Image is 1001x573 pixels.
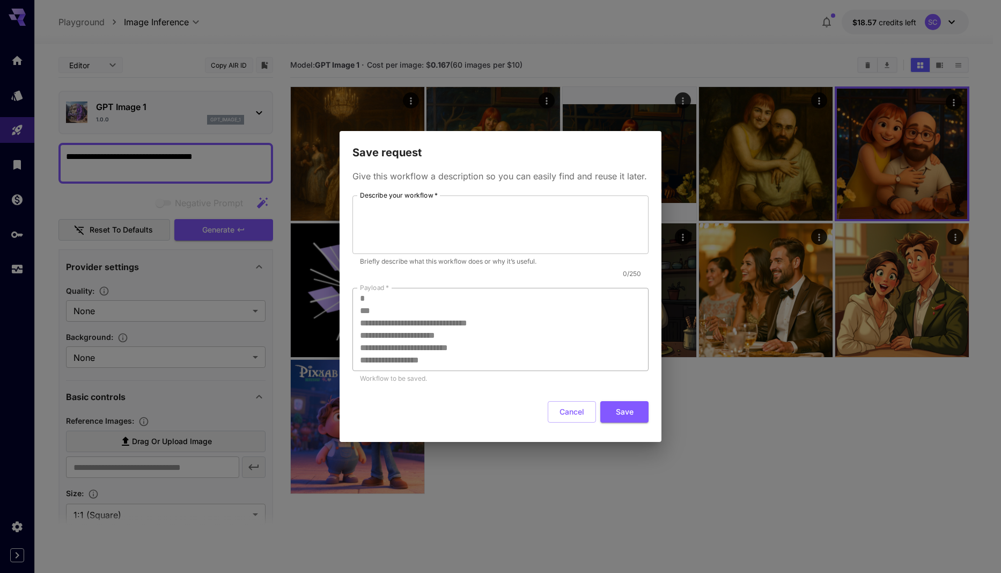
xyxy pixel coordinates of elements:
p: 0 / 250 [352,269,641,279]
label: Payload [360,283,389,292]
p: Workflow to be saved. [360,373,641,384]
label: Describe your workflow [360,191,438,200]
button: Save [600,401,649,423]
p: Briefly describe what this workflow does or why it’s useful. [360,256,641,267]
button: Cancel [548,401,596,423]
h2: Save request [340,131,661,161]
p: Give this workflow a description so you can easily find and reuse it later. [352,170,649,183]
